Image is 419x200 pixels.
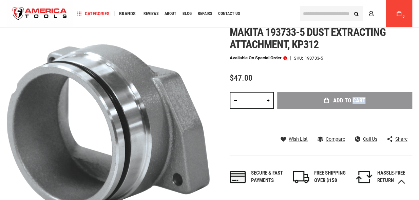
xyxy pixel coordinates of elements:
a: Wish List [281,136,308,142]
span: Categories [77,11,110,16]
span: Brands [119,11,136,16]
span: 0 [402,15,404,18]
a: Reviews [140,9,161,18]
a: Repairs [195,9,215,18]
img: shipping [293,171,309,183]
span: Wish List [289,137,308,141]
strong: SKU [294,56,305,60]
a: Brands [116,9,139,18]
span: $47.00 [230,73,252,83]
span: Call Us [363,137,377,141]
img: payments [230,171,246,183]
a: Call Us [355,136,377,142]
span: Repairs [198,12,212,16]
a: Categories [74,9,113,18]
a: Compare [318,136,345,142]
p: Available on Special Order [230,56,287,60]
a: store logo [7,1,73,26]
div: FREE SHIPPING OVER $150 [314,169,349,184]
img: returns [356,171,372,183]
span: Share [395,137,407,141]
img: America Tools [7,1,73,26]
a: Blog [179,9,195,18]
span: Contact Us [218,12,240,16]
span: Reviews [144,12,158,16]
span: Compare [326,137,345,141]
div: 193733-5 [305,56,323,60]
div: HASSLE-FREE RETURNS [377,169,412,184]
a: About [161,9,179,18]
div: Secure & fast payments [251,169,286,184]
span: About [165,12,176,16]
button: Search [350,7,363,20]
a: Contact Us [215,9,243,18]
span: Blog [183,12,192,16]
span: Makita 193733-5 dust extracting attachment, kp312 [230,26,385,51]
